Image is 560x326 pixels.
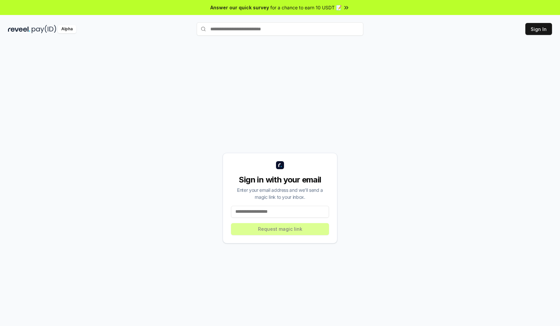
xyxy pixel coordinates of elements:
[525,23,552,35] button: Sign In
[8,25,30,33] img: reveel_dark
[210,4,269,11] span: Answer our quick survey
[270,4,342,11] span: for a chance to earn 10 USDT 📝
[32,25,56,33] img: pay_id
[231,186,329,200] div: Enter your email address and we’ll send a magic link to your inbox.
[58,25,76,33] div: Alpha
[276,161,284,169] img: logo_small
[231,174,329,185] div: Sign in with your email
